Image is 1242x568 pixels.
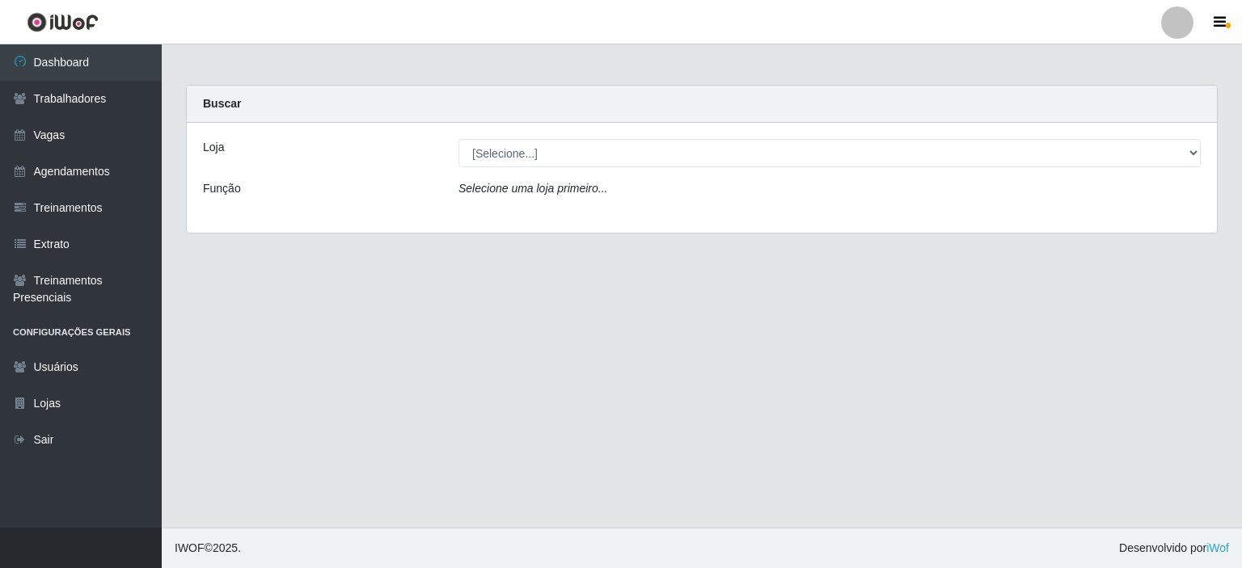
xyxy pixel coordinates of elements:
img: CoreUI Logo [27,12,99,32]
strong: Buscar [203,97,241,110]
label: Loja [203,139,224,156]
label: Função [203,180,241,197]
span: IWOF [175,541,205,554]
a: iWof [1206,541,1229,554]
span: © 2025 . [175,540,241,557]
i: Selecione uma loja primeiro... [458,182,607,195]
span: Desenvolvido por [1119,540,1229,557]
